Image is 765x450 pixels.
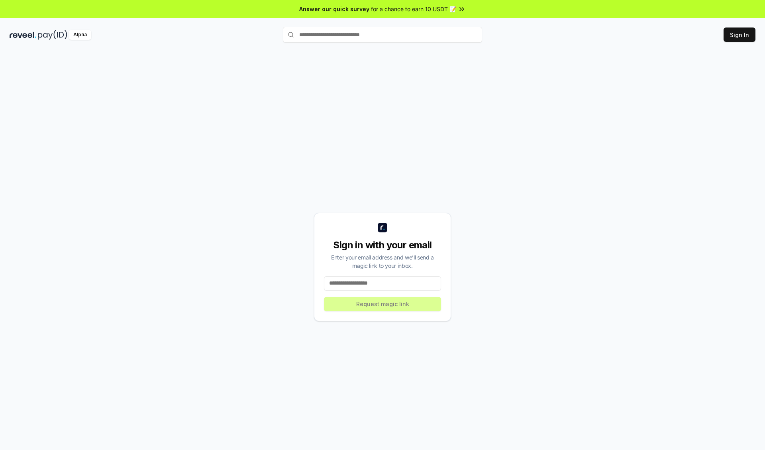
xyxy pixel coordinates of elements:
div: Sign in with your email [324,239,441,252]
button: Sign In [724,28,755,42]
div: Alpha [69,30,91,40]
span: for a chance to earn 10 USDT 📝 [371,5,456,13]
img: logo_small [378,223,387,232]
img: pay_id [38,30,67,40]
span: Answer our quick survey [299,5,369,13]
div: Enter your email address and we’ll send a magic link to your inbox. [324,253,441,270]
img: reveel_dark [10,30,36,40]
